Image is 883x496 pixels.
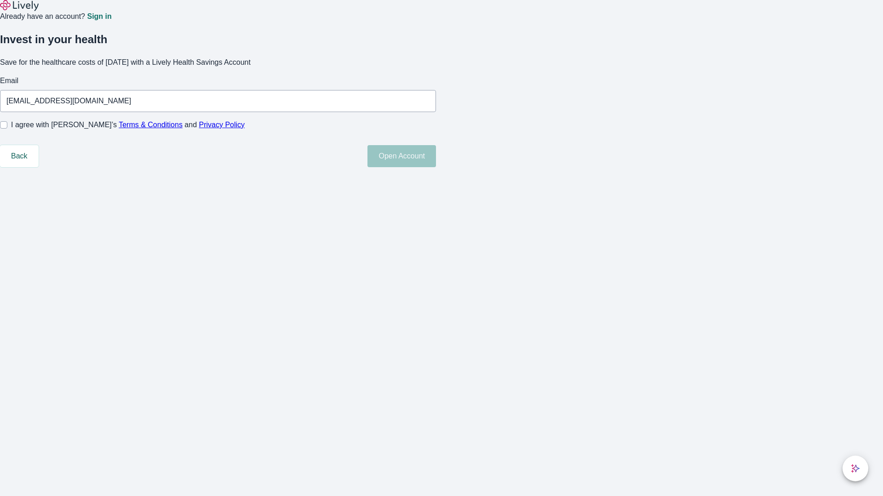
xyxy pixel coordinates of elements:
a: Sign in [87,13,111,20]
a: Privacy Policy [199,121,245,129]
svg: Lively AI Assistant [851,464,860,473]
a: Terms & Conditions [119,121,183,129]
button: chat [843,456,868,481]
span: I agree with [PERSON_NAME]’s and [11,119,245,130]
